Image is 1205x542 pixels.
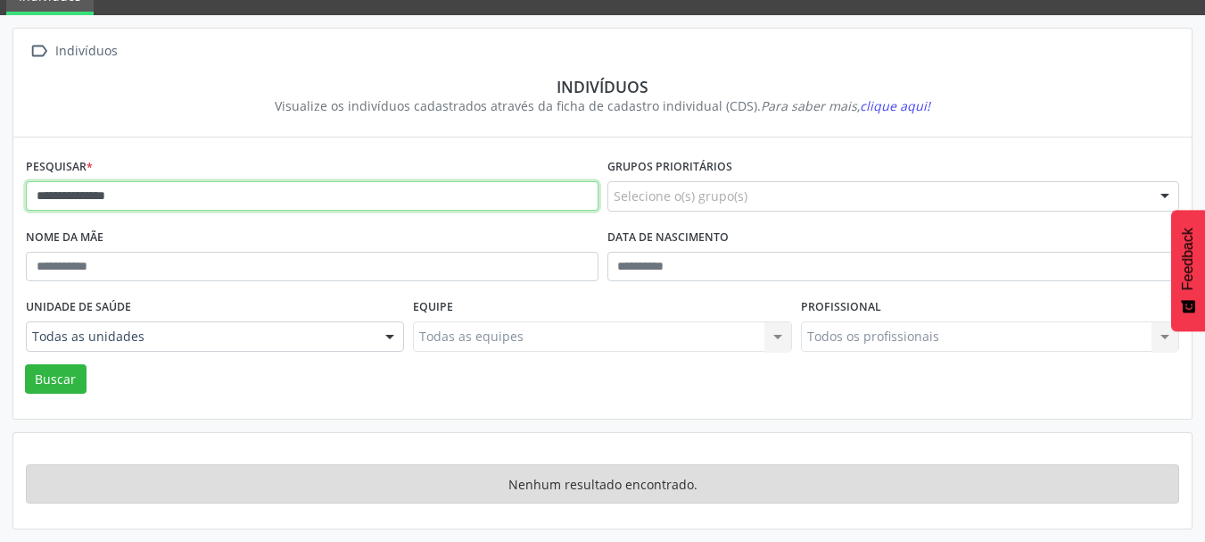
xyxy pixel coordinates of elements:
label: Unidade de saúde [26,294,131,321]
i: Para saber mais, [761,97,930,114]
div: Visualize os indivíduos cadastrados através da ficha de cadastro individual (CDS). [38,96,1167,115]
label: Pesquisar [26,154,93,181]
button: Buscar [25,364,87,395]
button: Feedback - Mostrar pesquisa [1171,210,1205,331]
div: Indivíduos [38,77,1167,96]
label: Data de nascimento [607,224,729,252]
div: Indivíduos [52,38,120,64]
label: Grupos prioritários [607,154,732,181]
div: Nenhum resultado encontrado. [26,464,1179,504]
label: Equipe [413,294,453,321]
i:  [26,38,52,64]
label: Nome da mãe [26,224,103,252]
label: Profissional [801,294,881,321]
span: clique aqui! [860,97,930,114]
span: Selecione o(s) grupo(s) [614,187,747,205]
span: Todas as unidades [32,328,367,346]
a:  Indivíduos [26,38,120,64]
span: Feedback [1180,228,1196,290]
